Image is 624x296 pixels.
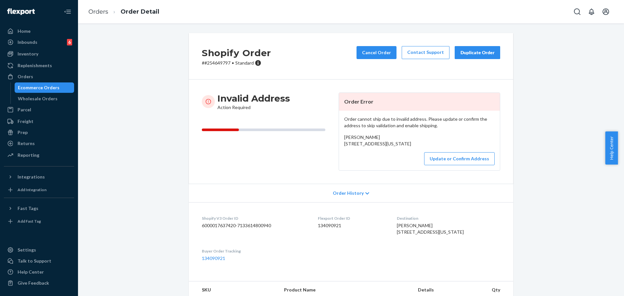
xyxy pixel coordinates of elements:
a: Inbounds6 [4,37,74,47]
button: Fast Tags [4,203,74,214]
button: Integrations [4,172,74,182]
a: Home [4,26,74,36]
a: Contact Support [402,46,449,59]
dt: Buyer Order Tracking [202,248,307,254]
header: Order Error [339,93,500,111]
button: Give Feedback [4,278,74,288]
button: Help Center [605,131,618,165]
div: Orders [18,73,33,80]
span: [PERSON_NAME] [STREET_ADDRESS][US_STATE] [397,223,464,235]
div: Reporting [18,152,39,158]
span: Standard [235,60,254,66]
h3: Invalid Address [217,92,290,104]
div: Action Required [217,92,290,111]
p: Order cannot ship due to invalid address. Please update or confirm the address to skip validation... [344,116,495,129]
div: Help Center [18,269,44,275]
a: Freight [4,116,74,127]
a: Replenishments [4,60,74,71]
div: Prep [18,129,28,136]
div: 6 [67,39,72,45]
button: Talk to Support [4,256,74,266]
div: Returns [18,140,35,147]
div: Settings [18,247,36,253]
a: Prep [4,127,74,138]
button: Open notifications [585,5,598,18]
dd: 134090921 [318,222,386,229]
span: • [232,60,234,66]
div: Talk to Support [18,258,51,264]
div: Wholesale Orders [18,95,58,102]
a: Order Detail [121,8,159,15]
dt: Flexport Order ID [318,216,386,221]
dd: 6000017637420-7133614800940 [202,222,307,229]
div: Parcel [18,106,31,113]
p: # #254649797 [202,60,271,66]
button: Open account menu [599,5,612,18]
div: Freight [18,118,33,125]
a: Reporting [4,150,74,160]
button: Update or Confirm Address [424,152,495,165]
button: Close Navigation [61,5,74,18]
div: Inbounds [18,39,37,45]
iframe: Opens a widget where you can chat to one of our agents [583,277,617,293]
div: Give Feedback [18,280,49,286]
div: Duplicate Order [460,49,495,56]
a: Parcel [4,105,74,115]
span: [PERSON_NAME] [STREET_ADDRESS][US_STATE] [344,134,411,146]
dt: Shopify V3 Order ID [202,216,307,221]
div: Inventory [18,51,38,57]
a: Returns [4,138,74,149]
a: 134090921 [202,255,225,261]
a: Inventory [4,49,74,59]
div: Add Integration [18,187,46,192]
a: Settings [4,245,74,255]
button: Cancel Order [357,46,396,59]
div: Add Fast Tag [18,218,41,224]
a: Orders [88,8,108,15]
a: Ecommerce Orders [15,82,74,93]
a: Wholesale Orders [15,93,74,104]
a: Add Fast Tag [4,216,74,227]
div: Replenishments [18,62,52,69]
span: Order History [333,190,364,196]
dt: Destination [397,216,500,221]
div: Fast Tags [18,205,38,212]
div: Integrations [18,174,45,180]
div: Home [18,28,31,34]
a: Help Center [4,267,74,277]
ol: breadcrumbs [83,2,164,21]
img: Flexport logo [7,8,35,15]
div: Ecommerce Orders [18,84,59,91]
h2: Shopify Order [202,46,271,60]
button: Open Search Box [571,5,584,18]
a: Add Integration [4,185,74,195]
button: Duplicate Order [455,46,500,59]
a: Orders [4,71,74,82]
